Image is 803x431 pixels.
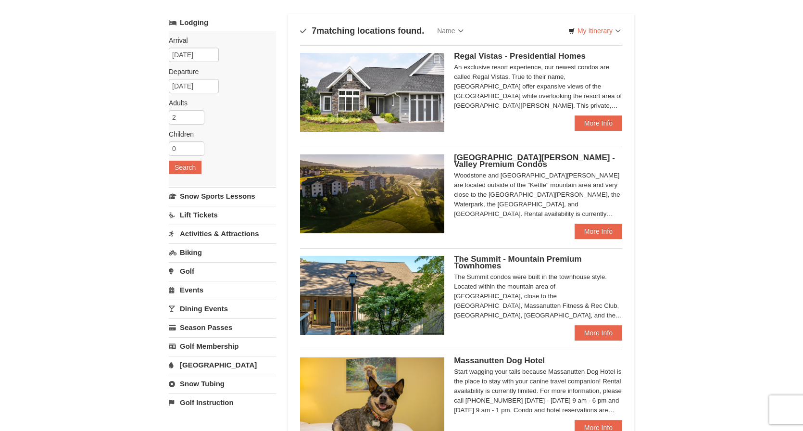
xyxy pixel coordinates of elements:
a: More Info [575,224,622,239]
a: Lodging [169,14,276,31]
a: Dining Events [169,300,276,317]
span: 7 [312,26,316,36]
label: Departure [169,67,269,76]
label: Children [169,129,269,139]
a: Snow Tubing [169,375,276,393]
a: Lift Tickets [169,206,276,224]
label: Adults [169,98,269,108]
a: Golf [169,262,276,280]
a: More Info [575,325,622,341]
span: The Summit - Mountain Premium Townhomes [454,254,581,270]
div: Woodstone and [GEOGRAPHIC_DATA][PERSON_NAME] are located outside of the "Kettle" mountain area an... [454,171,622,219]
img: 19219041-4-ec11c166.jpg [300,154,444,233]
span: Regal Vistas - Presidential Homes [454,51,586,61]
a: Season Passes [169,318,276,336]
img: 19219034-1-0eee7e00.jpg [300,256,444,335]
label: Arrival [169,36,269,45]
div: An exclusive resort experience, our newest condos are called Regal Vistas. True to their name, [G... [454,63,622,111]
div: The Summit condos were built in the townhouse style. Located within the mountain area of [GEOGRAP... [454,272,622,320]
span: [GEOGRAPHIC_DATA][PERSON_NAME] - Valley Premium Condos [454,153,615,169]
button: Search [169,161,201,174]
a: My Itinerary [562,24,627,38]
a: Events [169,281,276,299]
div: Start wagging your tails because Massanutten Dog Hotel is the place to stay with your canine trav... [454,367,622,415]
a: Activities & Attractions [169,225,276,242]
a: Golf Instruction [169,393,276,411]
h4: matching locations found. [300,26,424,36]
a: Snow Sports Lessons [169,187,276,205]
a: More Info [575,115,622,131]
img: 19218991-1-902409a9.jpg [300,53,444,132]
a: Name [430,21,470,40]
span: Massanutten Dog Hotel [454,356,545,365]
a: [GEOGRAPHIC_DATA] [169,356,276,374]
a: Biking [169,243,276,261]
a: Golf Membership [169,337,276,355]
